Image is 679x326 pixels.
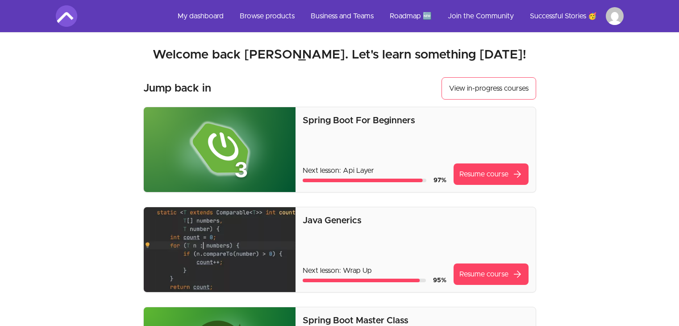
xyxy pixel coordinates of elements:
[171,5,624,27] nav: Main
[433,277,446,284] span: 95 %
[304,5,381,27] a: Business and Teams
[441,5,521,27] a: Join the Community
[303,279,425,282] div: Course progress
[442,77,536,100] a: View in-progress courses
[303,265,446,276] p: Next lesson: Wrap Up
[512,169,523,180] span: arrow_forward
[171,5,231,27] a: My dashboard
[303,114,528,127] p: Spring Boot For Beginners
[606,7,624,25] img: Profile image for Jean-Christophe Gabriel Robert CHEVALLIER
[383,5,439,27] a: Roadmap 🆕
[303,165,446,176] p: Next lesson: Api Layer
[303,179,426,182] div: Course progress
[303,214,528,227] p: Java Generics
[144,207,296,292] img: Product image for Java Generics
[523,5,604,27] a: Successful Stories 🥳
[233,5,302,27] a: Browse products
[454,163,529,185] a: Resume coursearrow_forward
[144,107,296,192] img: Product image for Spring Boot For Beginners
[143,81,211,96] h3: Jump back in
[56,47,624,63] h2: Welcome back [PERSON_NAME]. Let's learn something [DATE]!
[512,269,523,280] span: arrow_forward
[454,263,529,285] a: Resume coursearrow_forward
[56,5,77,27] img: Amigoscode logo
[433,177,446,184] span: 97 %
